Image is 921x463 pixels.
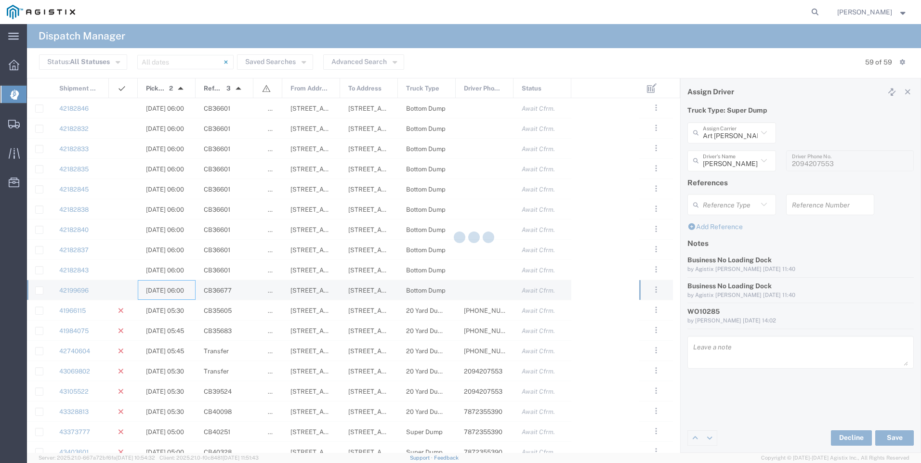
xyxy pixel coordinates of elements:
img: logo [7,5,75,19]
span: Copyright © [DATE]-[DATE] Agistix Inc., All Rights Reserved [761,454,909,462]
span: Natalie Flores [837,7,892,17]
a: Feedback [434,455,459,461]
span: Client: 2025.21.0-f0c8481 [159,455,259,461]
span: [DATE] 11:51:43 [223,455,259,461]
button: [PERSON_NAME] [837,6,908,18]
span: [DATE] 10:54:32 [116,455,155,461]
span: Server: 2025.21.0-667a72bf6fa [39,455,155,461]
a: Support [410,455,434,461]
